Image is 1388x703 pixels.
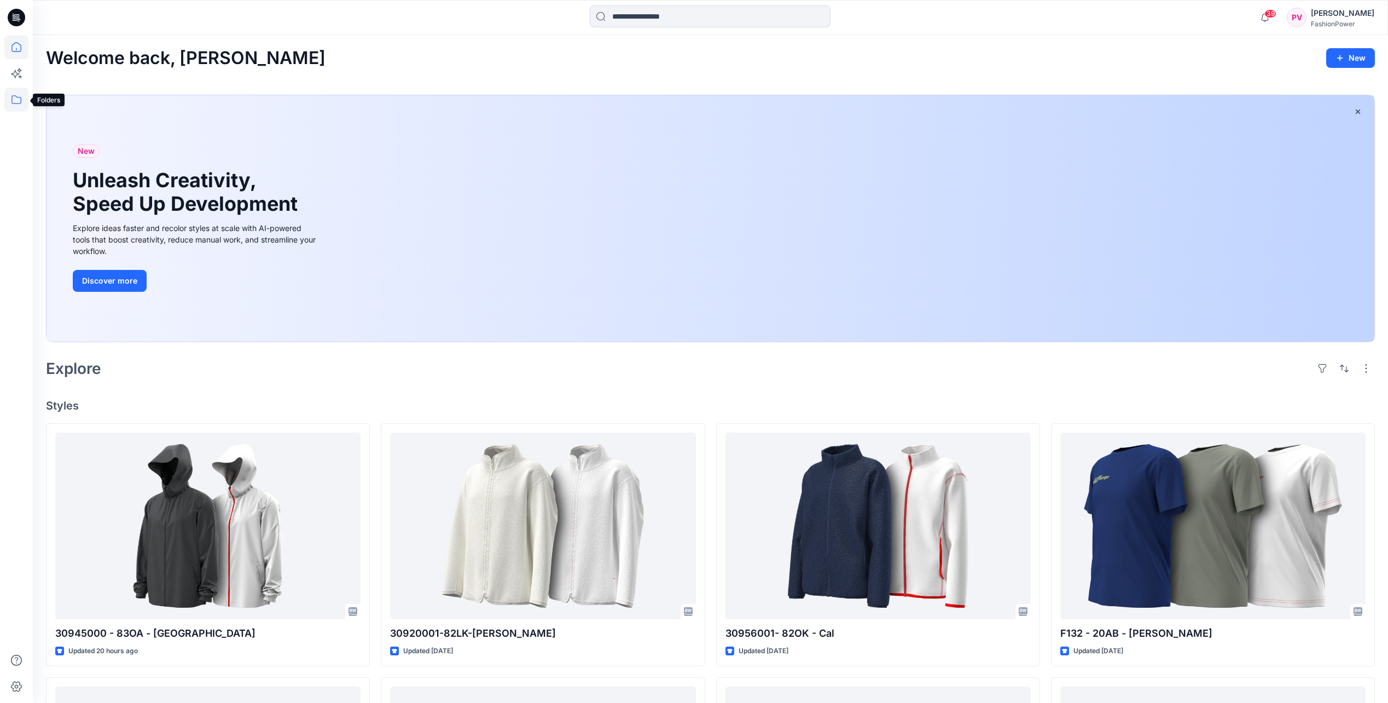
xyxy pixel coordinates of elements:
a: Discover more [73,270,319,292]
div: Explore ideas faster and recolor styles at scale with AI-powered tools that boost creativity, red... [73,222,319,257]
span: 39 [1264,9,1276,18]
p: 30956001- 82OK - Cal [725,626,1031,641]
button: New [1326,48,1375,68]
h1: Unleash Creativity, Speed Up Development [73,169,303,216]
a: 30920001-82LK-Carmen [390,433,695,619]
div: FashionPower [1311,20,1374,28]
a: F132 - 20AB - Edgar [1060,433,1366,619]
span: New [78,145,95,158]
h2: Welcome back, [PERSON_NAME] [46,48,326,68]
p: Updated [DATE] [403,646,453,657]
p: F132 - 20AB - [PERSON_NAME] [1060,626,1366,641]
a: 30956001- 82OK - Cal [725,433,1031,619]
div: [PERSON_NAME] [1311,7,1374,20]
div: PV [1287,8,1306,27]
p: 30920001-82LK-[PERSON_NAME] [390,626,695,641]
p: Updated [DATE] [1073,646,1123,657]
h2: Explore [46,360,101,377]
p: 30945000 - 83OA - [GEOGRAPHIC_DATA] [55,626,361,641]
a: 30945000 - 83OA - Nori [55,433,361,619]
p: Updated 20 hours ago [68,646,138,657]
p: Updated [DATE] [739,646,788,657]
h4: Styles [46,399,1375,412]
button: Discover more [73,270,147,292]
